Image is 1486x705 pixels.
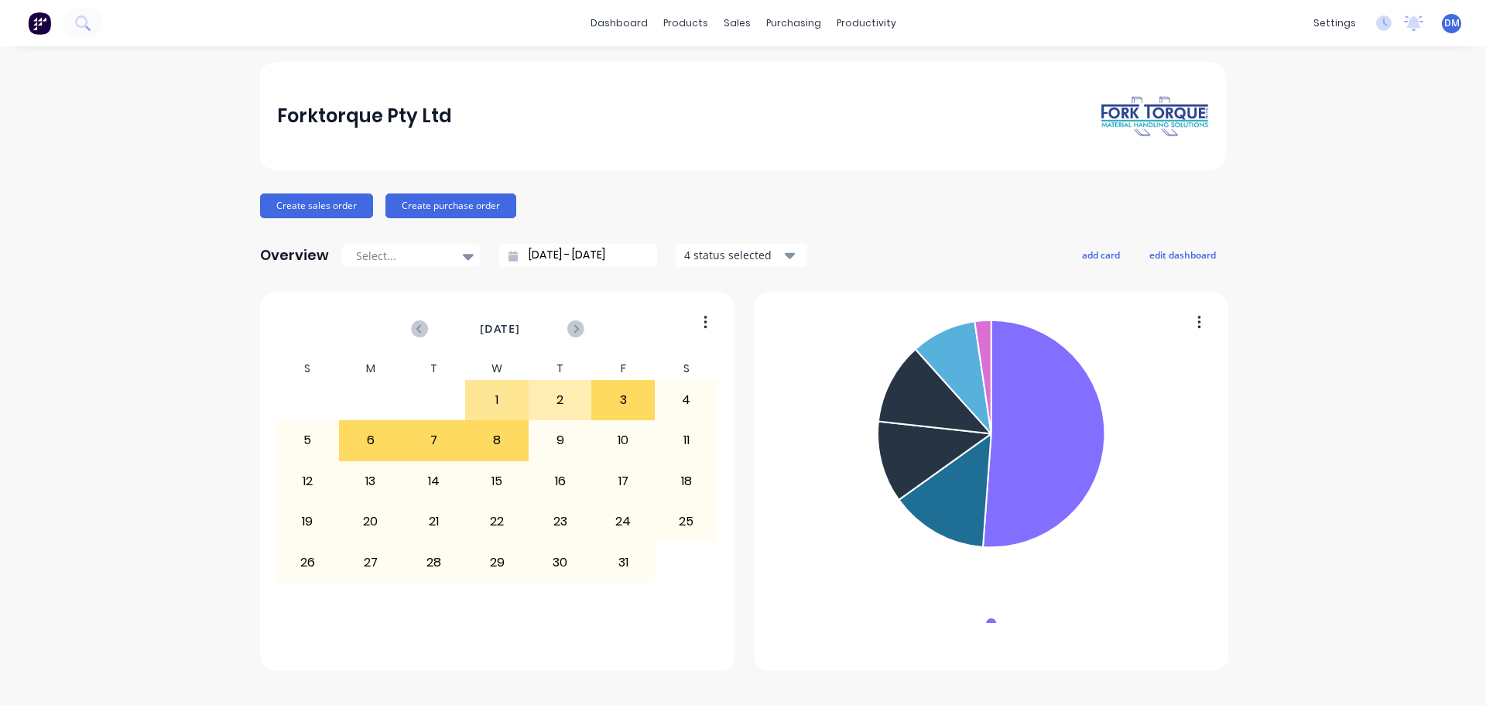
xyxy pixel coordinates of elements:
[656,381,717,419] div: 4
[529,542,591,581] div: 30
[28,12,51,35] img: Factory
[592,381,654,419] div: 3
[385,193,516,218] button: Create purchase order
[276,358,340,380] div: S
[277,502,339,541] div: 19
[340,421,402,460] div: 6
[716,12,758,35] div: sales
[260,193,373,218] button: Create sales order
[466,462,528,501] div: 15
[339,358,402,380] div: M
[1444,16,1460,30] span: DM
[466,421,528,460] div: 8
[277,421,339,460] div: 5
[466,542,528,581] div: 29
[1306,12,1364,35] div: settings
[480,320,520,337] span: [DATE]
[592,462,654,501] div: 17
[403,462,465,501] div: 14
[758,12,829,35] div: purchasing
[403,421,465,460] div: 7
[465,358,529,380] div: W
[260,240,329,271] div: Overview
[340,542,402,581] div: 27
[1101,95,1209,138] img: Forktorque Pty Ltd
[1139,245,1226,265] button: edit dashboard
[655,358,718,380] div: S
[277,542,339,581] div: 26
[529,381,591,419] div: 2
[592,542,654,581] div: 31
[592,421,654,460] div: 10
[340,462,402,501] div: 13
[656,12,716,35] div: products
[656,462,717,501] div: 18
[403,542,465,581] div: 28
[277,462,339,501] div: 12
[684,247,782,263] div: 4 status selected
[656,502,717,541] div: 25
[340,502,402,541] div: 20
[583,12,656,35] a: dashboard
[829,12,904,35] div: productivity
[277,101,452,132] div: Forktorque Pty Ltd
[529,502,591,541] div: 23
[529,358,592,380] div: T
[591,358,655,380] div: F
[1072,245,1130,265] button: add card
[466,381,528,419] div: 1
[402,358,466,380] div: T
[656,421,717,460] div: 11
[529,462,591,501] div: 16
[529,421,591,460] div: 9
[676,244,807,267] button: 4 status selected
[466,502,528,541] div: 22
[592,502,654,541] div: 24
[403,502,465,541] div: 21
